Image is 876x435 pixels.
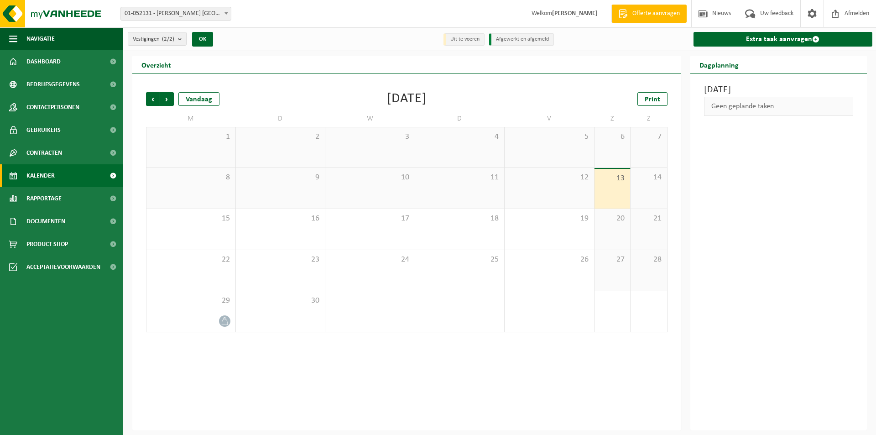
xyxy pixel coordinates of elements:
td: D [236,110,326,127]
span: Bedrijfsgegevens [26,73,80,96]
span: 4 [420,132,500,142]
count: (2/2) [162,36,174,42]
span: 25 [420,255,500,265]
span: 21 [635,214,662,224]
span: 1 [151,132,231,142]
span: 6 [599,132,626,142]
span: 14 [635,173,662,183]
span: 8 [151,173,231,183]
span: Dashboard [26,50,61,73]
span: 28 [635,255,662,265]
span: 22 [151,255,231,265]
span: 20 [599,214,626,224]
span: 7 [635,132,662,142]
span: Print [645,96,660,103]
td: Z [594,110,631,127]
li: Afgewerkt en afgemeld [489,33,554,46]
span: 17 [330,214,410,224]
td: M [146,110,236,127]
span: 30 [240,296,321,306]
span: 23 [240,255,321,265]
span: 18 [420,214,500,224]
button: OK [192,32,213,47]
span: 2 [240,132,321,142]
span: 11 [420,173,500,183]
h3: [DATE] [704,83,854,97]
span: Rapportage [26,187,62,210]
span: Documenten [26,210,65,233]
span: 27 [599,255,626,265]
div: Geen geplande taken [704,97,854,116]
a: Offerte aanvragen [611,5,687,23]
span: Product Shop [26,233,68,256]
span: 16 [240,214,321,224]
span: Acceptatievoorwaarden [26,256,100,278]
span: Vorige [146,92,160,106]
span: Vestigingen [133,32,174,46]
span: 5 [509,132,589,142]
span: Contactpersonen [26,96,79,119]
span: 29 [151,296,231,306]
span: 15 [151,214,231,224]
a: Extra taak aanvragen [693,32,873,47]
td: Z [631,110,667,127]
h2: Dagplanning [690,56,748,73]
h2: Overzicht [132,56,180,73]
span: Gebruikers [26,119,61,142]
td: W [325,110,415,127]
span: 12 [509,173,589,183]
strong: [PERSON_NAME] [552,10,598,17]
div: [DATE] [387,92,427,106]
span: Contracten [26,142,62,164]
span: 19 [509,214,589,224]
div: Vandaag [178,92,219,106]
span: Volgende [160,92,174,106]
span: 24 [330,255,410,265]
span: Offerte aanvragen [630,9,682,18]
td: V [505,110,594,127]
span: Navigatie [26,27,55,50]
a: Print [637,92,667,106]
span: 01-052131 - MEES S. BV - KAPELLEN [120,7,231,21]
span: 10 [330,173,410,183]
span: 13 [599,173,626,183]
li: Uit te voeren [443,33,485,46]
td: D [415,110,505,127]
span: 3 [330,132,410,142]
span: 01-052131 - MEES S. BV - KAPELLEN [121,7,231,20]
span: 26 [509,255,589,265]
button: Vestigingen(2/2) [128,32,187,46]
span: 9 [240,173,321,183]
span: Kalender [26,164,55,187]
